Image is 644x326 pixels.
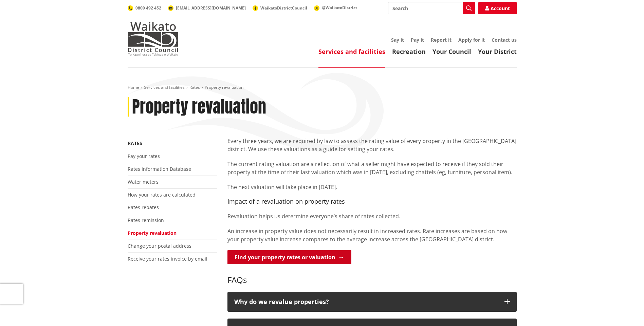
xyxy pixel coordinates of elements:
a: Say it [391,37,404,43]
a: Your Council [433,47,471,56]
a: Services and facilities [318,47,385,56]
span: @WaikatoDistrict [322,5,357,11]
a: Your District [478,47,517,56]
a: 0800 492 452 [128,5,161,11]
a: Contact us [492,37,517,43]
a: Apply for it [458,37,485,43]
a: Rates [128,140,142,146]
a: Pay it [411,37,424,43]
iframe: Messenger Launcher [613,298,637,322]
a: Rates Information Database [128,166,191,172]
h3: FAQs [227,265,517,285]
span: 0800 492 452 [135,5,161,11]
img: Waikato District Council - Te Kaunihera aa Takiwaa o Waikato [128,22,179,56]
input: Search input [388,2,475,14]
a: Report it [431,37,452,43]
p: Every three years, we are required by law to assess the rating value of every property in the [GE... [227,137,517,153]
a: Rates [189,84,200,90]
span: Property revaluation [205,84,243,90]
p: Why do we revalue properties? [234,299,498,305]
p: The next valuation will take place in [DATE]. [227,183,517,191]
p: An increase in property value does not necessarily result in increased rates. Rate increases are ... [227,227,517,243]
button: Why do we revalue properties? [227,292,517,312]
a: Receive your rates invoice by email [128,256,207,262]
a: Rates remission [128,217,164,223]
nav: breadcrumb [128,85,517,90]
h4: Impact of a revaluation on property rates [227,198,517,205]
span: [EMAIL_ADDRESS][DOMAIN_NAME] [176,5,246,11]
span: WaikatoDistrictCouncil [260,5,307,11]
p: Revaluation helps us determine everyone’s share of rates collected. [227,212,517,220]
a: Account [478,2,517,14]
a: Home [128,84,139,90]
a: Water meters [128,179,159,185]
a: Find your property rates or valuation [227,250,351,264]
a: [EMAIL_ADDRESS][DOMAIN_NAME] [168,5,246,11]
a: Rates rebates [128,204,159,210]
a: How your rates are calculated [128,191,196,198]
a: WaikatoDistrictCouncil [253,5,307,11]
a: Pay your rates [128,153,160,159]
h1: Property revaluation [132,97,266,117]
a: Property revaluation [128,230,177,236]
a: Change your postal address [128,243,191,249]
a: Services and facilities [144,84,185,90]
a: Recreation [392,47,426,56]
p: The current rating valuation are a reflection of what a seller might have expected to receive if ... [227,160,517,176]
a: @WaikatoDistrict [314,5,357,11]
